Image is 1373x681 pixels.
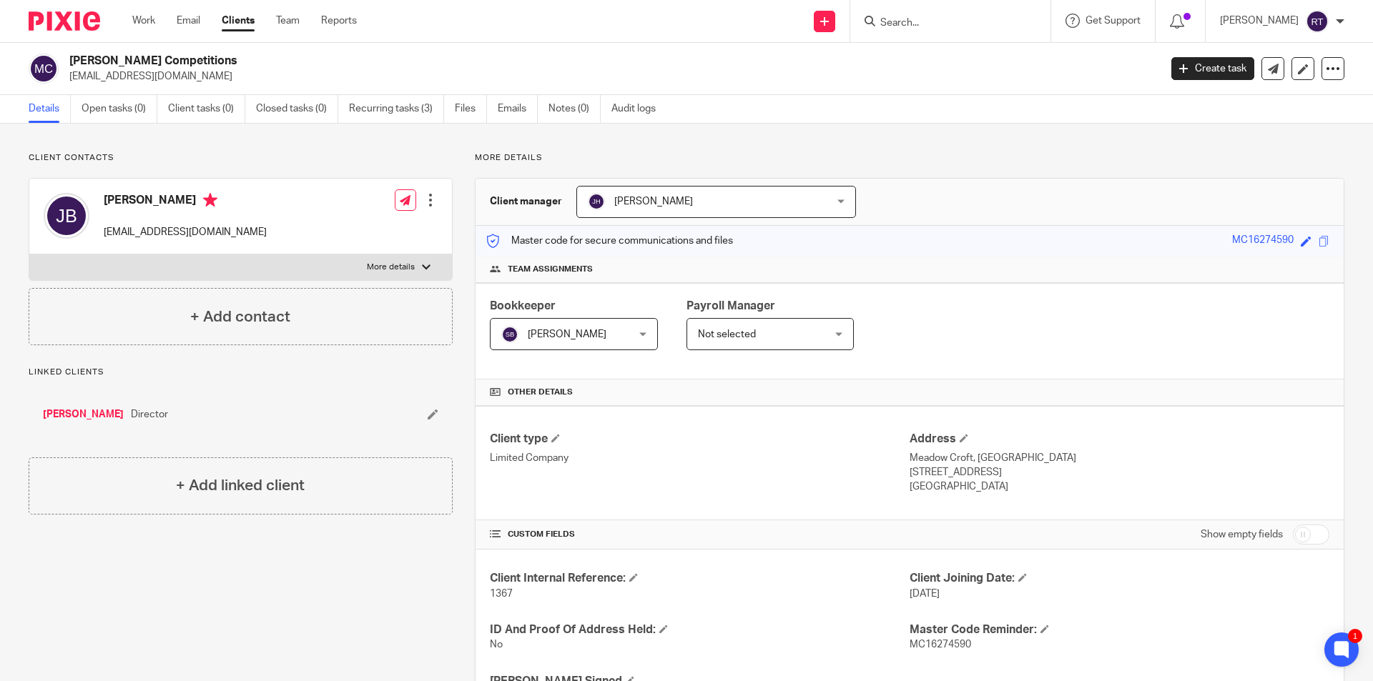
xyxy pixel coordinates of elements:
span: No [490,640,503,650]
img: svg%3E [44,193,89,239]
span: [DATE] [910,589,940,599]
p: [EMAIL_ADDRESS][DOMAIN_NAME] [69,69,1150,84]
img: Pixie [29,11,100,31]
a: Reports [321,14,357,28]
a: [PERSON_NAME] [43,407,124,422]
label: Show empty fields [1201,527,1283,542]
h4: ID And Proof Of Address Held: [490,622,910,637]
h2: [PERSON_NAME] Competitions [69,54,934,69]
span: Team assignments [508,264,593,275]
h4: Address [910,432,1329,447]
span: Get Support [1086,16,1141,26]
a: Clients [222,14,255,28]
p: Limited Company [490,451,910,465]
p: Client contacts [29,152,453,164]
h4: [PERSON_NAME] [104,193,267,211]
h4: Client type [490,432,910,447]
div: MC16274590 [1232,233,1294,249]
span: [PERSON_NAME] [614,197,693,207]
h4: + Add linked client [176,474,305,497]
a: Create task [1171,57,1254,80]
p: Master code for secure communications and files [486,234,733,248]
a: Recurring tasks (3) [349,95,444,123]
a: Notes (0) [548,95,601,123]
a: Client tasks (0) [168,95,245,123]
span: 1367 [490,589,513,599]
a: Files [455,95,487,123]
img: svg%3E [501,326,518,343]
span: Other details [508,387,573,398]
span: Director [131,407,168,422]
img: svg%3E [29,54,59,84]
input: Search [879,17,1008,30]
p: [STREET_ADDRESS] [910,465,1329,479]
h4: Client Internal Reference: [490,571,910,586]
p: More details [367,262,415,273]
a: Closed tasks (0) [256,95,338,123]
a: Audit logs [611,95,666,123]
a: Open tasks (0) [82,95,157,123]
p: [EMAIL_ADDRESS][DOMAIN_NAME] [104,225,267,239]
i: Primary [203,193,217,207]
span: Not selected [698,329,756,339]
img: svg%3E [588,193,605,210]
a: Email [177,14,200,28]
h4: Client Joining Date: [910,571,1329,586]
a: Team [276,14,300,28]
p: Meadow Croft, [GEOGRAPHIC_DATA] [910,451,1329,465]
h4: Master Code Reminder: [910,622,1329,637]
p: More details [475,152,1344,164]
div: 1 [1348,629,1362,643]
span: [PERSON_NAME] [528,329,606,339]
span: Payroll Manager [686,300,775,312]
p: Linked clients [29,367,453,378]
a: Details [29,95,71,123]
h4: + Add contact [190,306,290,328]
a: Emails [498,95,538,123]
h3: Client manager [490,194,562,209]
p: [GEOGRAPHIC_DATA] [910,479,1329,494]
p: [PERSON_NAME] [1220,14,1299,28]
img: svg%3E [1306,10,1329,33]
h4: CUSTOM FIELDS [490,529,910,540]
a: Work [132,14,155,28]
span: Bookkeeper [490,300,556,312]
span: MC16274590 [910,640,971,650]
